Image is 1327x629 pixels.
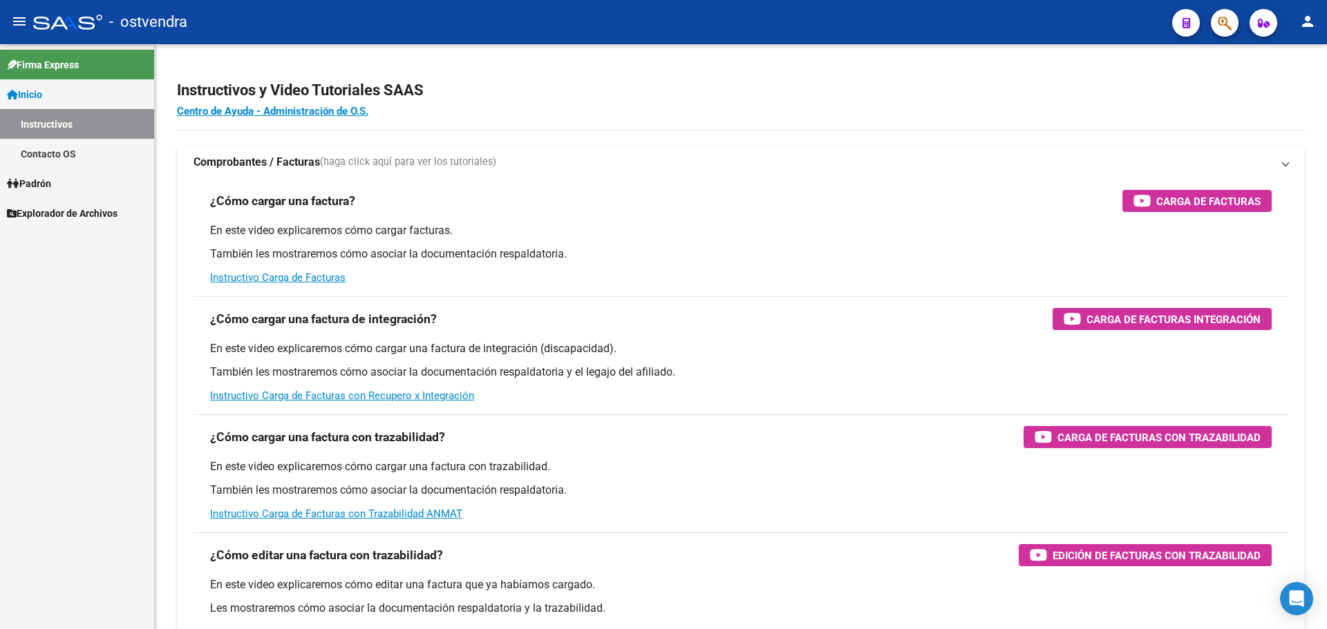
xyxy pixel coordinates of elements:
a: Instructivo Carga de Facturas con Recupero x Integración [210,389,474,402]
p: También les mostraremos cómo asociar la documentación respaldatoria. [210,246,1272,262]
p: Les mostraremos cómo asociar la documentación respaldatoria y la trazabilidad. [210,601,1272,616]
p: En este video explicaremos cómo cargar una factura con trazabilidad. [210,459,1272,474]
button: Carga de Facturas [1122,190,1272,212]
a: Centro de Ayuda - Administración de O.S. [177,105,368,117]
span: Padrón [7,176,51,191]
h2: Instructivos y Video Tutoriales SAAS [177,77,1305,104]
p: En este video explicaremos cómo cargar facturas. [210,223,1272,238]
span: Carga de Facturas [1156,193,1261,210]
p: En este video explicaremos cómo editar una factura que ya habíamos cargado. [210,577,1272,592]
h3: ¿Cómo cargar una factura de integración? [210,309,437,329]
mat-icon: person [1299,13,1316,30]
button: Carga de Facturas Integración [1053,308,1272,330]
span: (haga click aquí para ver los tutoriales) [320,155,496,170]
span: Firma Express [7,57,79,72]
span: Carga de Facturas con Trazabilidad [1057,429,1261,446]
button: Edición de Facturas con Trazabilidad [1019,544,1272,566]
p: También les mostraremos cómo asociar la documentación respaldatoria y el legajo del afiliado. [210,365,1272,380]
mat-icon: menu [11,13,28,30]
h3: ¿Cómo cargar una factura? [210,191,355,211]
a: Instructivo Carga de Facturas [210,271,346,284]
h3: ¿Cómo editar una factura con trazabilidad? [210,545,443,565]
mat-expansion-panel-header: Comprobantes / Facturas(haga click aquí para ver los tutoriales) [177,146,1305,179]
span: Carga de Facturas Integración [1086,311,1261,328]
span: Edición de Facturas con Trazabilidad [1053,547,1261,564]
span: - ostvendra [109,7,187,37]
h3: ¿Cómo cargar una factura con trazabilidad? [210,427,445,447]
p: En este video explicaremos cómo cargar una factura de integración (discapacidad). [210,341,1272,356]
div: Open Intercom Messenger [1280,582,1313,615]
a: Instructivo Carga de Facturas con Trazabilidad ANMAT [210,507,462,520]
strong: Comprobantes / Facturas [194,155,320,170]
button: Carga de Facturas con Trazabilidad [1024,426,1272,448]
span: Explorador de Archivos [7,206,117,221]
span: Inicio [7,87,42,102]
p: También les mostraremos cómo asociar la documentación respaldatoria. [210,483,1272,498]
